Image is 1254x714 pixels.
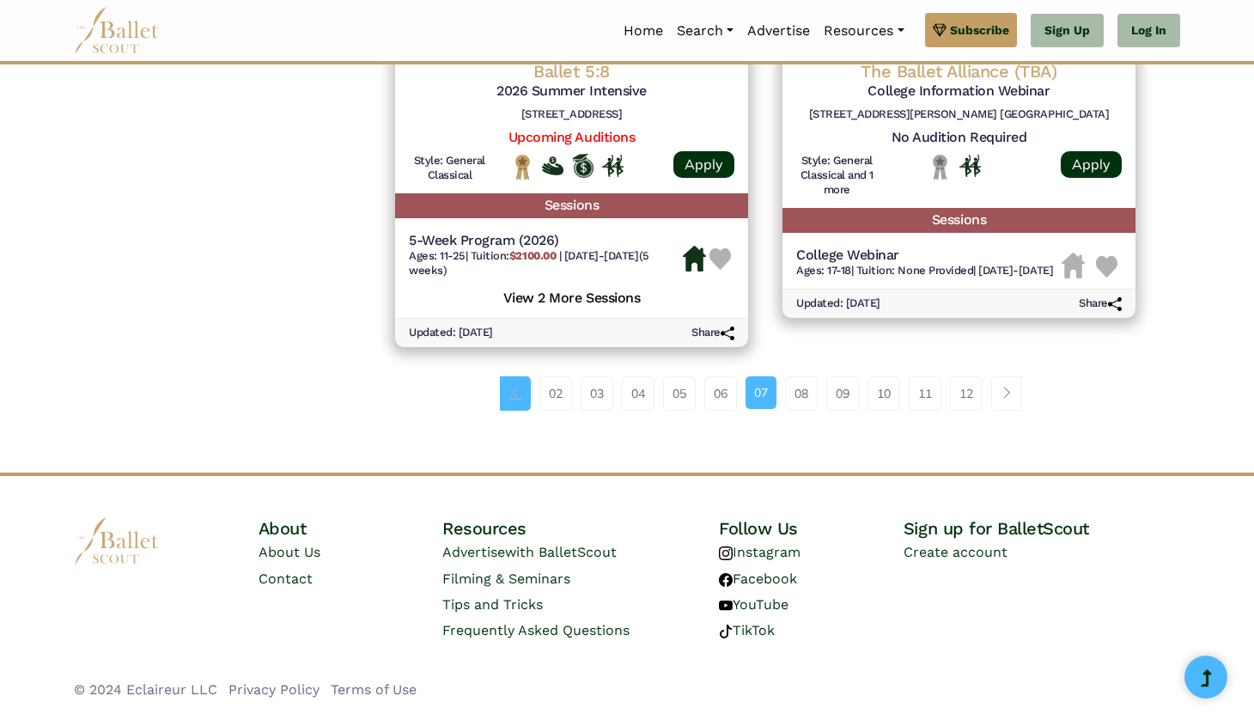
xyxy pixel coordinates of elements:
a: 06 [704,376,737,411]
h5: 5-Week Program (2026) [409,232,683,250]
nav: Page navigation example [500,376,1032,411]
img: In Person [602,155,624,177]
a: Apply [1061,151,1122,178]
h6: | | [796,264,1053,278]
h4: Resources [442,517,719,540]
a: Log In [1117,14,1180,48]
h5: 2026 Summer Intensive [409,82,734,101]
a: 07 [746,376,776,409]
h6: Updated: [DATE] [796,296,880,311]
img: Offers Scholarship [572,154,594,178]
a: Upcoming Auditions [508,129,635,145]
span: Ages: 17-18 [796,264,851,277]
a: 08 [785,376,818,411]
img: youtube logo [719,599,733,613]
a: Contact [259,571,313,587]
img: tiktok logo [719,625,733,638]
a: 02 [539,376,572,411]
h5: College Information Webinar [796,82,1122,101]
a: 05 [663,376,696,411]
h6: Share [1079,296,1122,311]
span: Tuition: None Provided [856,264,973,277]
li: © 2024 Eclaireur LLC [74,679,217,701]
a: YouTube [719,596,788,613]
a: 09 [826,376,859,411]
a: TikTok [719,622,775,638]
img: Heart [1096,256,1117,278]
h6: Style: General Classical and 1 more [796,154,878,198]
img: Housing Available [683,246,706,272]
h6: Style: General Classical [409,154,490,183]
span: [DATE]-[DATE] (5 weeks) [409,249,649,277]
span: [DATE]-[DATE] [978,264,1053,277]
a: Advertisewith BalletScout [442,544,617,560]
img: Housing Unavailable [1062,253,1085,278]
span: with BalletScout [505,544,617,560]
h5: No Audition Required [796,129,1122,147]
a: Sign Up [1031,14,1104,48]
span: Ages: 11-25 [409,249,466,262]
a: Tips and Tricks [442,596,543,613]
a: Apply [673,151,734,178]
h6: Updated: [DATE] [409,326,493,340]
a: Create account [904,544,1007,560]
a: Subscribe [925,13,1017,47]
a: Privacy Policy [228,681,320,698]
a: Filming & Seminars [442,571,570,587]
a: Advertise [740,13,817,49]
img: In Person [959,155,981,177]
b: $2100.00 [509,249,556,262]
h6: | | [409,249,683,278]
h4: Follow Us [719,517,904,540]
h5: College Webinar [796,247,1053,265]
h5: Sessions [782,208,1135,233]
h5: View 2 More Sessions [409,285,734,308]
a: About Us [259,544,320,560]
a: Search [670,13,740,49]
h6: [STREET_ADDRESS][PERSON_NAME] [GEOGRAPHIC_DATA] [796,107,1122,122]
a: Resources [817,13,910,49]
h4: Sign up for BalletScout [904,517,1180,540]
img: logo [74,517,160,564]
h4: The Ballet Alliance (TBA) [796,60,1122,82]
span: Subscribe [950,21,1009,40]
img: instagram logo [719,546,733,560]
a: Terms of Use [331,681,417,698]
h4: About [259,517,443,540]
a: 03 [581,376,613,411]
img: Offers Financial Aid [542,156,563,175]
h4: Ballet 5:8 [409,60,734,82]
a: 11 [909,376,941,411]
a: 12 [950,376,983,411]
a: Facebook [719,571,797,587]
a: 10 [867,376,900,411]
h5: Sessions [395,193,748,218]
h6: Share [691,326,734,340]
a: Instagram [719,544,800,560]
img: Heart [709,248,731,270]
img: gem.svg [933,21,947,40]
span: Tuition: [471,249,559,262]
img: National [512,154,533,180]
a: Frequently Asked Questions [442,622,630,638]
h6: [STREET_ADDRESS] [409,107,734,122]
a: 04 [622,376,654,411]
img: Local [929,154,951,180]
img: facebook logo [719,573,733,587]
a: Home [617,13,670,49]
